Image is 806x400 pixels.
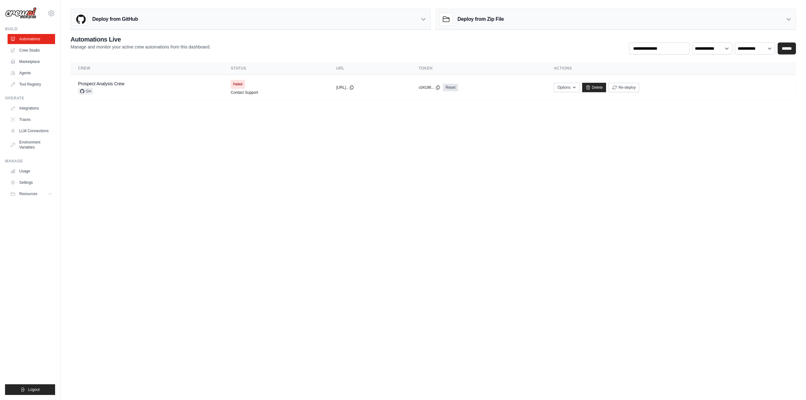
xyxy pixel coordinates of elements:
[8,137,55,152] a: Environment Variables
[71,44,211,50] p: Manage and monitor your active crew automations from this dashboard.
[8,126,55,136] a: LLM Connections
[71,62,223,75] th: Crew
[8,103,55,113] a: Integrations
[457,15,504,23] h3: Deploy from Zip File
[92,15,138,23] h3: Deploy from GitHub
[8,79,55,89] a: Tool Registry
[554,83,579,92] button: Options
[8,45,55,55] a: Crew Studio
[329,62,411,75] th: URL
[71,35,211,44] h2: Automations Live
[8,57,55,67] a: Marketplace
[5,384,55,395] button: Logout
[582,83,606,92] a: Delete
[411,62,547,75] th: Token
[223,62,329,75] th: Status
[8,189,55,199] button: Resources
[8,115,55,125] a: Traces
[8,34,55,44] a: Automations
[419,85,440,90] button: c04198...
[8,68,55,78] a: Agents
[5,159,55,164] div: Manage
[231,80,245,89] span: Failed
[231,90,258,95] a: Contact Support
[75,13,87,25] img: GitHub Logo
[546,62,796,75] th: Actions
[443,84,458,91] a: Reset
[28,387,40,392] span: Logout
[5,26,55,31] div: Build
[5,96,55,101] div: Operate
[19,191,37,196] span: Resources
[78,88,93,94] span: GH
[8,166,55,176] a: Usage
[78,81,124,86] a: Prospect Analysis Crew
[8,177,55,188] a: Settings
[609,83,639,92] button: Re-deploy
[5,7,37,19] img: Logo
